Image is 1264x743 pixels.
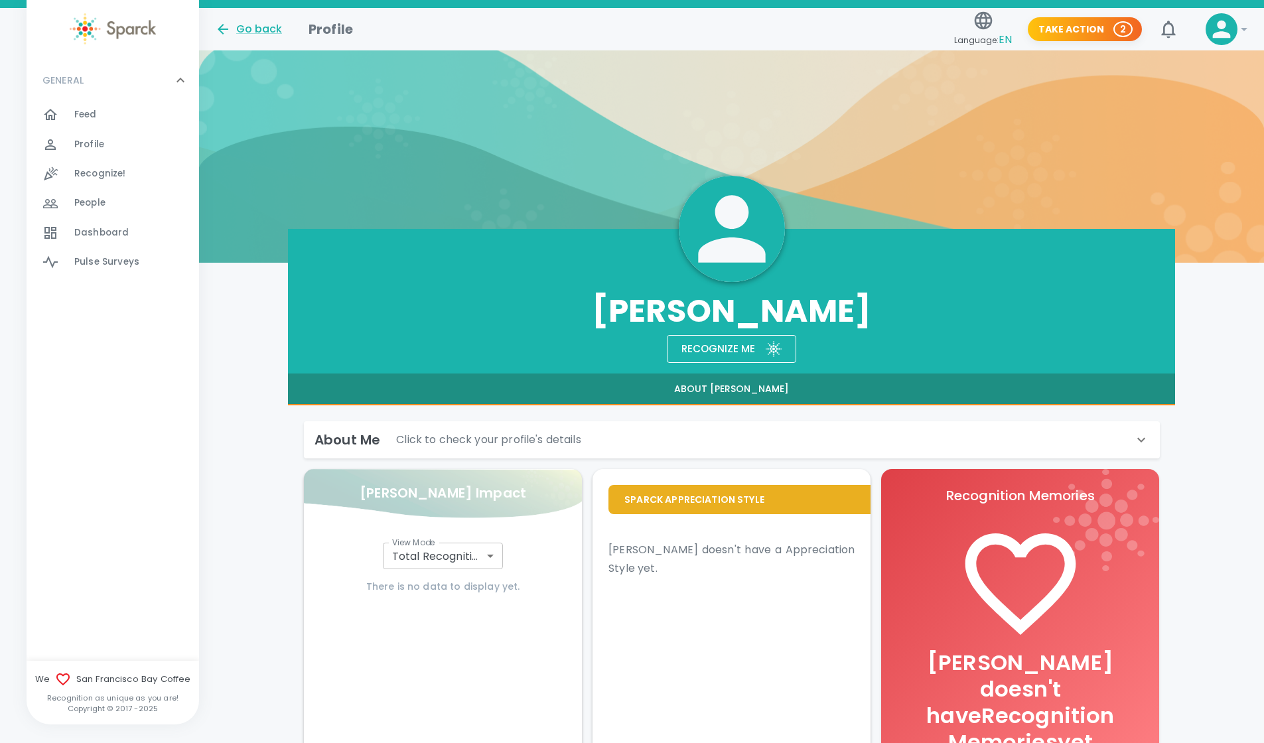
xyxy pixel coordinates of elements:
[27,693,199,703] p: Recognition as unique as you are!
[320,580,566,594] h6: There is no data to display yet.
[1120,23,1126,36] p: 2
[27,159,199,188] a: Recognize!
[74,226,129,239] span: Dashboard
[27,100,199,129] a: Feed
[671,330,755,358] div: Recognize me
[74,167,126,180] span: Recognize!
[27,671,199,687] span: We San Francisco Bay Coffee
[360,482,526,504] p: [PERSON_NAME] Impact
[27,218,199,247] a: Dashboard
[27,703,199,714] p: Copyright © 2017 - 2025
[309,19,353,40] h1: Profile
[27,100,199,282] div: GENERAL
[667,335,796,363] button: Recognize meSparck logo white
[215,21,282,37] button: Go back
[74,196,105,210] span: People
[1053,469,1159,571] img: logo
[288,373,1176,405] button: About [PERSON_NAME]
[27,60,199,100] div: GENERAL
[288,293,1176,330] h3: [PERSON_NAME]
[288,373,1176,405] div: full width tabs
[42,74,84,87] p: GENERAL
[304,421,1160,458] div: About MeClick to check your profile's details
[766,341,782,357] img: Sparck logo white
[74,108,97,121] span: Feed
[70,13,156,44] img: Sparck logo
[392,537,435,548] label: View Mode
[949,6,1017,53] button: Language:EN
[27,130,199,159] a: Profile
[999,32,1012,47] span: EN
[1028,17,1142,42] button: Take Action 2
[608,541,855,578] p: [PERSON_NAME] doesn't have a Appreciation Style yet.
[27,247,199,277] a: Pulse Surveys
[27,188,199,218] a: People
[954,31,1012,49] span: Language:
[383,543,504,569] div: Total Recognitions
[74,138,104,151] span: Profile
[624,493,855,506] p: Sparck Appreciation Style
[897,485,1143,506] p: Recognition Memories
[396,432,581,448] p: Click to check your profile's details
[74,255,139,269] span: Pulse Surveys
[315,429,380,450] h6: About Me
[27,13,199,44] a: Sparck logo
